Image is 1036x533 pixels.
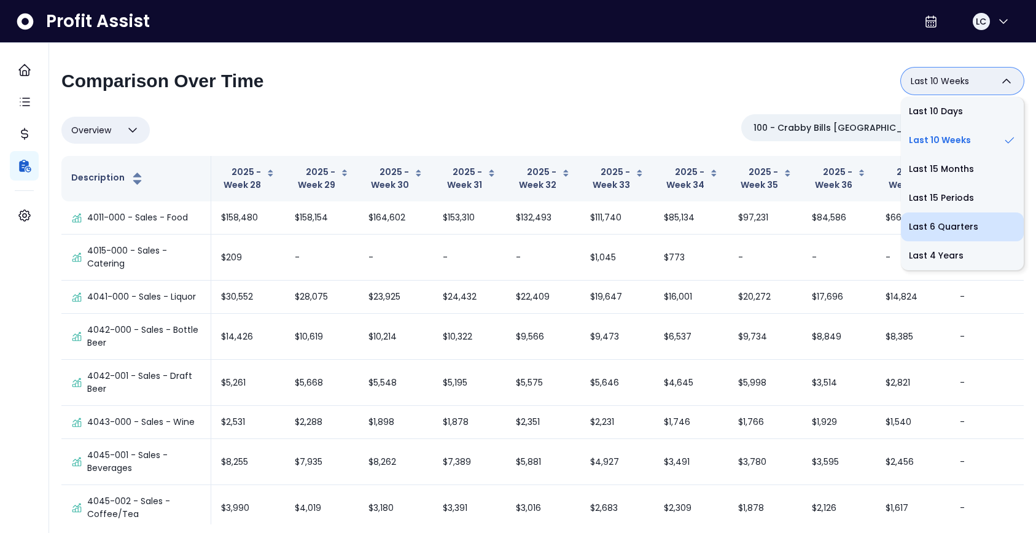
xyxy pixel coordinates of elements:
[61,70,264,92] h2: Comparison Over Time
[443,166,496,192] button: 2025 - Week 31
[359,439,433,485] td: $8,262
[728,360,802,406] td: $5,998
[433,439,506,485] td: $7,389
[433,360,506,406] td: $5,195
[359,406,433,439] td: $1,898
[876,406,949,439] td: $1,540
[359,485,433,531] td: $3,180
[876,201,949,235] td: $66,151
[950,281,1024,314] td: -
[654,406,728,439] td: $1,746
[285,281,359,314] td: $28,075
[976,15,986,28] span: LC
[654,281,728,314] td: $16,001
[802,360,876,406] td: $3,514
[802,235,876,281] td: -
[285,201,359,235] td: $158,154
[802,406,876,439] td: $1,929
[950,406,1024,439] td: -
[211,439,285,485] td: $8,255
[285,314,359,360] td: $10,619
[211,235,285,281] td: $209
[433,406,506,439] td: $1,878
[911,74,969,88] span: Last 10 Weeks
[728,439,802,485] td: $3,780
[433,281,506,314] td: $24,432
[87,211,188,224] p: 4011-000 - Sales - Food
[950,314,1024,360] td: -
[359,360,433,406] td: $5,548
[506,281,580,314] td: $22,409
[368,166,423,192] button: 2025 - Week 30
[87,324,201,349] p: 4042-000 - Sales - Bottle Beer
[506,201,580,235] td: $132,493
[901,184,1024,212] li: Last 15 Periods
[654,201,728,235] td: $85,134
[506,406,580,439] td: $2,351
[901,97,1024,126] li: Last 10 Days
[211,406,285,439] td: $2,531
[950,485,1024,531] td: -
[211,314,285,360] td: $14,426
[580,201,654,235] td: $111,740
[71,123,111,138] span: Overview
[211,201,285,235] td: $158,480
[359,281,433,314] td: $23,925
[580,406,654,439] td: $2,231
[211,360,285,406] td: $5,261
[802,485,876,531] td: $2,126
[580,281,654,314] td: $19,647
[812,166,866,192] button: 2025 - Week 36
[87,370,201,395] p: 4042-001 - Sales - Draft Beer
[87,449,201,475] p: 4045-001 - Sales - Beverages
[802,439,876,485] td: $3,595
[359,201,433,235] td: $164,602
[580,235,654,281] td: $1,045
[506,235,580,281] td: -
[87,495,201,521] p: 4045-002 - Sales - Coffee/Tea
[728,406,802,439] td: $1,766
[433,485,506,531] td: $3,391
[87,290,196,303] p: 4041-000 - Sales - Liquor
[506,485,580,531] td: $3,016
[738,166,792,192] button: 2025 - Week 35
[87,244,201,270] p: 4015-000 - Sales - Catering
[950,360,1024,406] td: -
[285,235,359,281] td: -
[901,126,1024,155] li: Last 10 Weeks
[654,485,728,531] td: $2,309
[295,166,349,192] button: 2025 - Week 29
[728,314,802,360] td: $9,734
[901,241,1024,270] li: Last 4 Years
[506,360,580,406] td: $5,575
[664,166,719,192] button: 2025 - Week 34
[580,485,654,531] td: $2,683
[876,360,949,406] td: $2,821
[433,201,506,235] td: $153,310
[580,314,654,360] td: $9,473
[802,281,876,314] td: $17,696
[754,122,955,134] p: 100 - Crabby Bills [GEOGRAPHIC_DATA](R365)
[876,314,949,360] td: $8,385
[506,314,580,360] td: $9,566
[802,201,876,235] td: $84,586
[285,360,359,406] td: $5,668
[876,485,949,531] td: $1,617
[728,235,802,281] td: -
[285,439,359,485] td: $7,935
[950,439,1024,485] td: -
[728,201,802,235] td: $97,231
[590,166,644,192] button: 2025 - Week 33
[433,235,506,281] td: -
[654,314,728,360] td: $6,537
[221,166,275,192] button: 2025 - Week 28
[654,439,728,485] td: $3,491
[211,281,285,314] td: $30,552
[285,485,359,531] td: $4,019
[901,212,1024,241] li: Last 6 Quarters
[728,281,802,314] td: $20,272
[802,314,876,360] td: $8,849
[728,485,802,531] td: $1,878
[876,439,949,485] td: $2,456
[506,439,580,485] td: $5,881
